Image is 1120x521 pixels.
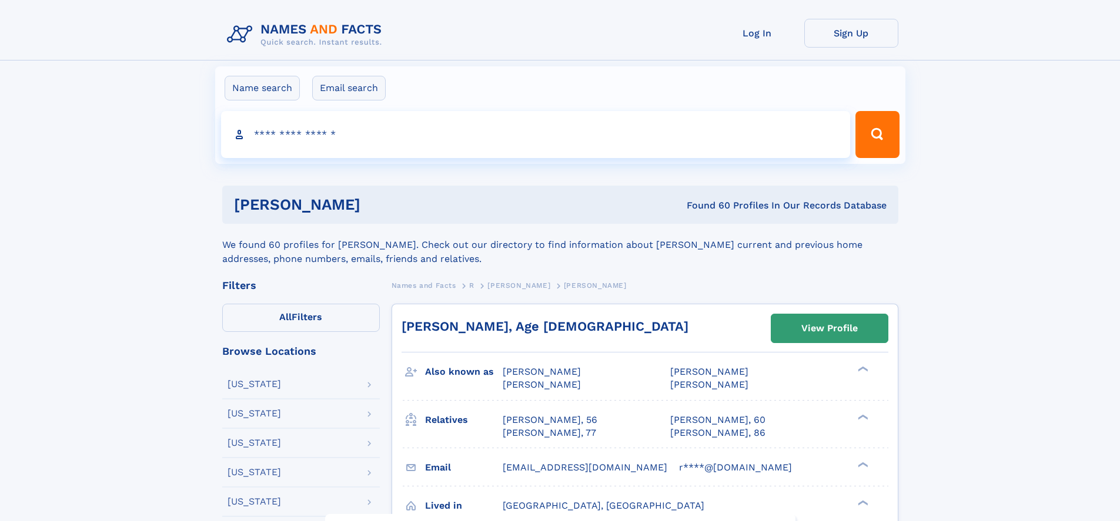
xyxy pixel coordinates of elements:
[402,319,688,334] a: [PERSON_NAME], Age [DEMOGRAPHIC_DATA]
[855,461,869,468] div: ❯
[503,414,597,426] a: [PERSON_NAME], 56
[228,468,281,477] div: [US_STATE]
[503,426,596,439] a: [PERSON_NAME], 77
[222,304,380,332] label: Filters
[312,76,386,100] label: Email search
[392,278,456,293] a: Names and Facts
[487,281,550,290] span: [PERSON_NAME]
[855,499,869,506] div: ❯
[469,278,474,293] a: R
[425,410,503,430] h3: Relatives
[523,199,887,212] div: Found 60 Profiles In Our Records Database
[425,496,503,516] h3: Lived in
[503,379,581,390] span: [PERSON_NAME]
[228,497,281,506] div: [US_STATE]
[469,281,474,290] span: R
[228,438,281,448] div: [US_STATE]
[710,19,804,48] a: Log In
[222,280,380,291] div: Filters
[425,458,503,478] h3: Email
[228,379,281,389] div: [US_STATE]
[228,409,281,418] div: [US_STATE]
[222,224,898,266] div: We found 60 profiles for [PERSON_NAME]. Check out our directory to find information about [PERSON...
[855,365,869,373] div: ❯
[279,311,292,322] span: All
[670,366,748,377] span: [PERSON_NAME]
[564,281,627,290] span: [PERSON_NAME]
[425,362,503,382] h3: Also known as
[670,379,748,390] span: [PERSON_NAME]
[855,111,899,158] button: Search Button
[222,346,380,357] div: Browse Locations
[225,76,300,100] label: Name search
[670,426,765,439] a: [PERSON_NAME], 86
[771,314,888,342] a: View Profile
[222,19,392,51] img: Logo Names and Facts
[221,111,851,158] input: search input
[801,315,858,342] div: View Profile
[804,19,898,48] a: Sign Up
[503,462,667,473] span: [EMAIL_ADDRESS][DOMAIN_NAME]
[487,278,550,293] a: [PERSON_NAME]
[503,500,704,511] span: [GEOGRAPHIC_DATA], [GEOGRAPHIC_DATA]
[855,413,869,421] div: ❯
[503,366,581,377] span: [PERSON_NAME]
[234,197,524,212] h1: [PERSON_NAME]
[670,414,765,426] a: [PERSON_NAME], 60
